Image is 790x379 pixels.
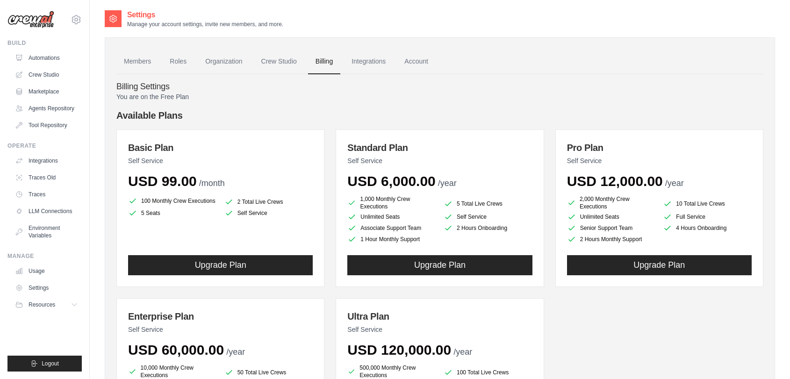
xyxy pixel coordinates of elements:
[116,109,763,122] h4: Available Plans
[11,221,82,243] a: Environment Variables
[224,208,313,218] li: Self Service
[663,197,752,210] li: 10 Total Live Crews
[347,212,436,222] li: Unlimited Seats
[397,49,436,74] a: Account
[438,179,457,188] span: /year
[444,197,532,210] li: 5 Total Live Crews
[11,101,82,116] a: Agents Repository
[665,179,684,188] span: /year
[347,364,436,379] li: 500,000 Monthly Crew Executions
[224,366,313,379] li: 50 Total Live Crews
[198,49,250,74] a: Organization
[224,197,313,207] li: 2 Total Live Crews
[11,297,82,312] button: Resources
[116,49,158,74] a: Members
[453,347,472,357] span: /year
[128,342,224,358] span: USD 60,000.00
[347,195,436,210] li: 1,000 Monthly Crew Executions
[347,141,532,154] h3: Standard Plan
[347,325,532,334] p: Self Service
[11,170,82,185] a: Traces Old
[444,212,532,222] li: Self Service
[7,252,82,260] div: Manage
[347,342,451,358] span: USD 120,000.00
[7,39,82,47] div: Build
[254,49,304,74] a: Crew Studio
[347,156,532,165] p: Self Service
[162,49,194,74] a: Roles
[444,366,532,379] li: 100 Total Live Crews
[11,264,82,279] a: Usage
[567,255,752,275] button: Upgrade Plan
[29,301,55,308] span: Resources
[347,255,532,275] button: Upgrade Plan
[226,347,245,357] span: /year
[308,49,340,74] a: Billing
[7,11,54,29] img: Logo
[7,356,82,372] button: Logout
[444,223,532,233] li: 2 Hours Onboarding
[11,118,82,133] a: Tool Repository
[11,280,82,295] a: Settings
[7,142,82,150] div: Operate
[128,208,217,218] li: 5 Seats
[128,173,197,189] span: USD 99.00
[128,310,313,323] h3: Enterprise Plan
[567,173,663,189] span: USD 12,000.00
[128,195,217,207] li: 100 Monthly Crew Executions
[116,82,763,92] h4: Billing Settings
[128,141,313,154] h3: Basic Plan
[344,49,393,74] a: Integrations
[199,179,225,188] span: /month
[567,195,656,210] li: 2,000 Monthly Crew Executions
[567,141,752,154] h3: Pro Plan
[347,173,435,189] span: USD 6,000.00
[347,223,436,233] li: Associate Support Team
[347,310,532,323] h3: Ultra Plan
[567,156,752,165] p: Self Service
[567,212,656,222] li: Unlimited Seats
[347,235,436,244] li: 1 Hour Monthly Support
[11,204,82,219] a: LLM Connections
[663,212,752,222] li: Full Service
[127,21,283,28] p: Manage your account settings, invite new members, and more.
[11,84,82,99] a: Marketplace
[567,235,656,244] li: 2 Hours Monthly Support
[11,50,82,65] a: Automations
[567,223,656,233] li: Senior Support Team
[128,255,313,275] button: Upgrade Plan
[128,364,217,379] li: 10,000 Monthly Crew Executions
[128,325,313,334] p: Self Service
[11,187,82,202] a: Traces
[128,156,313,165] p: Self Service
[116,92,763,101] p: You are on the Free Plan
[127,9,283,21] h2: Settings
[11,153,82,168] a: Integrations
[11,67,82,82] a: Crew Studio
[663,223,752,233] li: 4 Hours Onboarding
[42,360,59,367] span: Logout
